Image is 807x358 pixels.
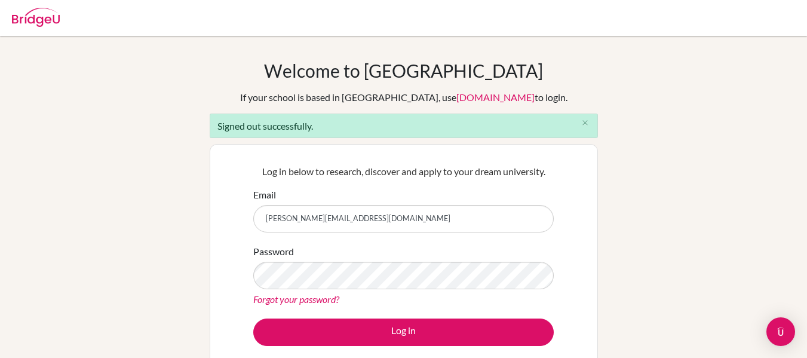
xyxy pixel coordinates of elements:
[253,293,339,305] a: Forgot your password?
[210,114,598,138] div: Signed out successfully.
[253,164,554,179] p: Log in below to research, discover and apply to your dream university.
[766,317,795,346] div: Open Intercom Messenger
[253,244,294,259] label: Password
[573,114,597,132] button: Close
[264,60,543,81] h1: Welcome to [GEOGRAPHIC_DATA]
[240,90,567,105] div: If your school is based in [GEOGRAPHIC_DATA], use to login.
[253,319,554,346] button: Log in
[581,118,590,127] i: close
[456,91,535,103] a: [DOMAIN_NAME]
[253,188,276,202] label: Email
[12,8,60,27] img: Bridge-U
